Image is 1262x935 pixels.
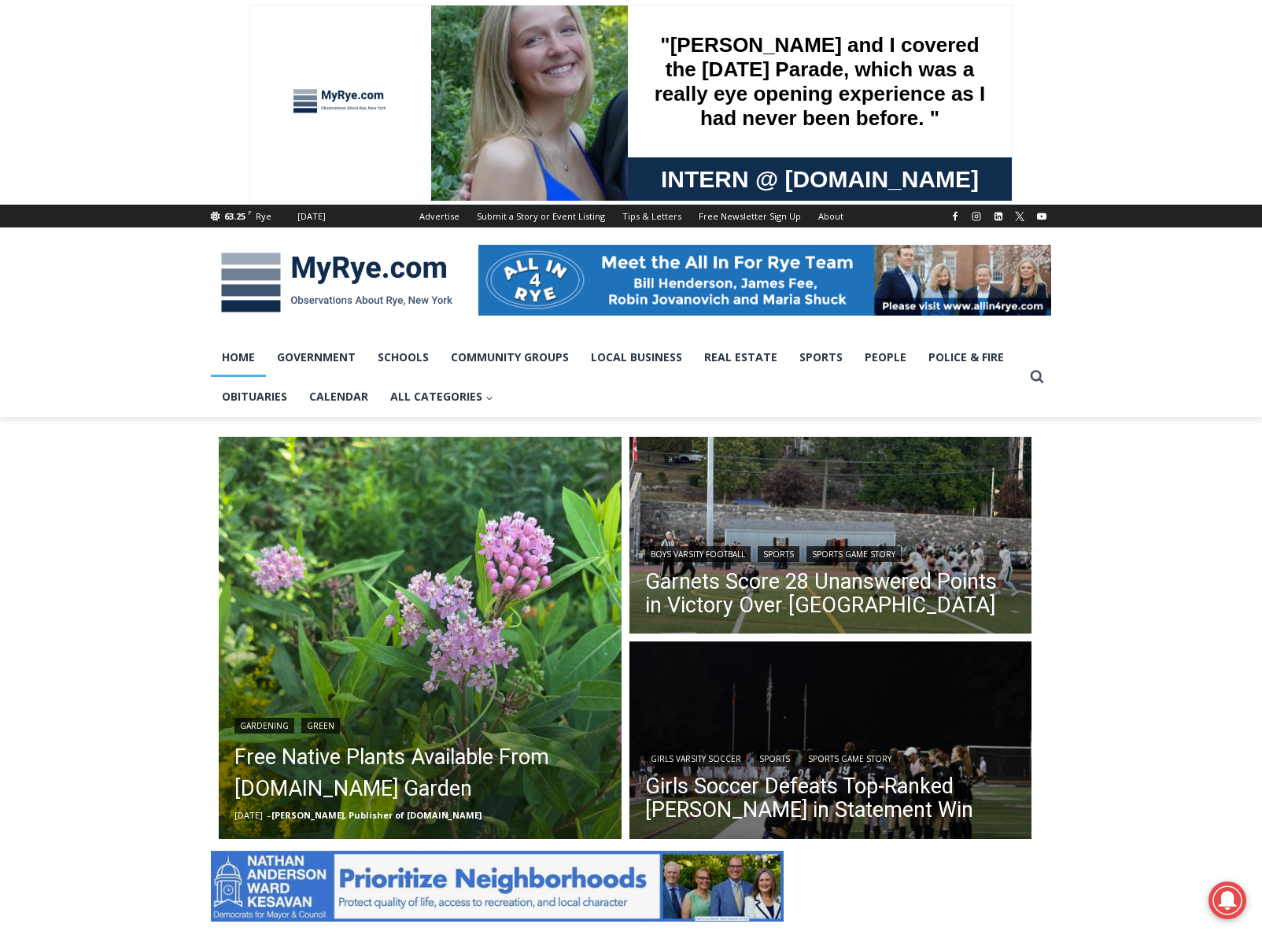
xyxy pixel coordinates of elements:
[367,338,440,377] a: Schools
[256,209,271,224] div: Rye
[854,338,917,377] a: People
[378,153,762,196] a: Intern @ [DOMAIN_NAME]
[629,641,1032,843] img: (PHOTO: The Rye Girls Soccer team from September 27, 2025. Credit: Alvar Lee.)
[645,543,1017,562] div: | |
[184,133,191,149] div: 6
[690,205,810,227] a: Free Newsletter Sign Up
[806,546,901,562] a: Sports Game Story
[1010,207,1029,226] a: X
[645,546,751,562] a: Boys Varsity Football
[234,718,294,734] a: Gardening
[614,205,690,227] a: Tips & Letters
[1023,363,1051,391] button: View Search Form
[411,205,468,227] a: Advertise
[298,377,379,416] a: Calendar
[629,437,1032,638] a: Read More Garnets Score 28 Unanswered Points in Victory Over Yorktown
[224,210,245,222] span: 63.25
[645,774,1017,822] a: Girls Soccer Defeats Top-Ranked [PERSON_NAME] in Statement Win
[1032,207,1051,226] a: YouTube
[234,809,263,821] time: [DATE]
[580,338,693,377] a: Local Business
[267,809,271,821] span: –
[917,338,1015,377] a: Police & Fire
[810,205,852,227] a: About
[645,570,1017,617] a: Garnets Score 28 Unanswered Points in Victory Over [GEOGRAPHIC_DATA]
[297,209,326,224] div: [DATE]
[478,245,1051,316] img: All in for Rye
[967,207,986,226] a: Instagram
[13,158,209,194] h4: [PERSON_NAME] Read Sanctuary Fall Fest: [DATE]
[219,437,622,840] a: Read More Free Native Plants Available From MyRye.com Garden
[271,809,482,821] a: [PERSON_NAME], Publisher of [DOMAIN_NAME]
[211,377,298,416] a: Obituaries
[946,207,965,226] a: Facebook
[803,751,897,767] a: Sports Game Story
[411,157,729,192] span: Intern @ [DOMAIN_NAME]
[1,157,235,196] a: [PERSON_NAME] Read Sanctuary Fall Fest: [DATE]
[645,751,747,767] a: Girls Varsity Soccer
[165,46,227,129] div: Co-sponsored by Westchester County Parks
[211,338,1023,417] nav: Primary Navigation
[645,748,1017,767] div: | |
[266,338,367,377] a: Government
[468,205,614,227] a: Submit a Story or Event Listing
[693,338,788,377] a: Real Estate
[788,338,854,377] a: Sports
[754,751,795,767] a: Sports
[629,641,1032,843] a: Read More Girls Soccer Defeats Top-Ranked Albertus Magnus in Statement Win
[989,207,1008,226] a: Linkedin
[234,741,606,804] a: Free Native Plants Available From [DOMAIN_NAME] Garden
[397,1,744,153] div: "[PERSON_NAME] and I covered the [DATE] Parade, which was a really eye opening experience as I ha...
[176,133,180,149] div: /
[440,338,580,377] a: Community Groups
[211,338,266,377] a: Home
[165,133,172,149] div: 1
[211,242,463,323] img: MyRye.com
[248,208,252,216] span: F
[379,377,504,416] button: Child menu of All Categories
[301,718,340,734] a: Green
[234,715,606,734] div: |
[411,205,852,227] nav: Secondary Navigation
[1,1,157,157] img: s_800_29ca6ca9-f6cc-433c-a631-14f6620ca39b.jpeg
[219,437,622,840] img: (PHOTO: Swamp Milkweed (Asclepias incarnata) in the MyRye.com Garden, July 2025.)
[629,437,1032,638] img: (PHOTO: Rye Football's Henry Shoemaker (#5) kicks an extra point in his team's 42-13 win vs Yorkt...
[758,546,799,562] a: Sports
